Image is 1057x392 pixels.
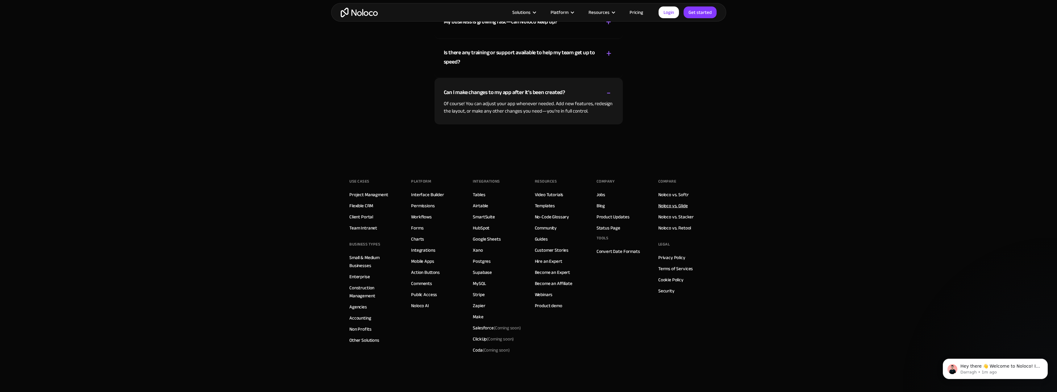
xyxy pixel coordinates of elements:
[411,213,432,221] a: Workflows
[444,88,565,97] div: Can I make changes to my app after it’s been created?
[411,191,444,199] a: Interface Builder
[444,48,597,67] div: Is there any training or support available to help my team get up to speed?
[349,284,399,300] a: Construction Management
[349,177,369,186] div: Use Cases
[473,224,489,232] a: HubSpot
[349,325,371,333] a: Non Profits
[473,302,485,310] a: Zapier
[349,240,380,249] div: BUSINESS TYPES
[535,177,557,186] div: Resources
[535,191,564,199] a: Video Tutorials
[658,287,675,295] a: Security
[473,213,495,221] a: SmartSuite
[535,257,562,265] a: Hire an Expert
[535,213,569,221] a: No-Code Glossary
[658,265,693,273] a: Terms of Services
[658,224,691,232] a: Noloco vs. Retool
[581,8,622,16] div: Resources
[411,246,435,254] a: Integrations
[535,302,562,310] a: Product demo
[658,177,676,186] div: Compare
[535,246,569,254] a: Customer Stories
[473,246,483,254] a: Xano
[597,177,615,186] div: Company
[473,313,483,321] a: Make
[589,8,610,16] div: Resources
[411,177,431,186] div: Platform
[473,279,486,287] a: MySQL
[473,191,485,199] a: Tables
[349,254,399,270] a: Small & Medium Businesses
[349,191,388,199] a: Project Managment
[341,8,378,17] a: home
[483,346,510,354] span: (Coming soon)
[349,303,367,311] a: Agencies
[684,6,717,18] a: Get started
[535,235,548,243] a: Guides
[411,235,424,243] a: Charts
[411,302,429,310] a: Noloco AI
[659,6,679,18] a: Login
[543,8,581,16] div: Platform
[658,276,684,284] a: Cookie Policy
[487,335,514,343] span: (Coming soon)
[658,191,689,199] a: Noloco vs. Softr
[535,202,555,210] a: Templates
[411,202,435,210] a: Permissions
[473,346,510,354] div: Coda
[349,202,373,210] a: Flexible CRM
[411,257,434,265] a: Mobile Apps
[606,87,611,98] div: -
[473,335,514,343] div: ClickUp
[411,279,432,287] a: Comments
[349,273,370,281] a: Enterprise
[444,100,614,115] p: Of course! You can adjust your app whenever needed. Add new features, redesign the layout, or mak...
[551,8,568,16] div: Platform
[444,17,558,27] div: My business is growing fast—can Noloco keep up?
[597,213,630,221] a: Product Updates
[473,291,485,299] a: Stripe
[622,8,651,16] a: Pricing
[473,257,491,265] a: Postgres
[535,291,553,299] a: Webinars
[473,268,492,276] a: Supabase
[411,224,423,232] a: Forms
[535,224,557,232] a: Community
[494,324,521,332] span: (Coming soon)
[349,213,373,221] a: Client Portal
[349,314,371,322] a: Accounting
[411,291,437,299] a: Public Access
[535,268,570,276] a: Become an Expert
[658,240,670,249] div: Legal
[473,177,500,186] div: INTEGRATIONS
[658,202,688,210] a: Noloco vs. Glide
[411,268,440,276] a: Action Buttons
[473,235,501,243] a: Google Sheets
[658,254,685,262] a: Privacy Policy
[606,17,611,27] div: +
[512,8,531,16] div: Solutions
[597,233,609,243] div: Tools
[473,202,488,210] a: Airtable
[473,324,521,332] div: Salesforce
[535,279,572,287] a: Become an Affiliate
[597,191,605,199] a: Jobs
[606,48,612,59] div: +
[505,8,543,16] div: Solutions
[934,346,1057,389] iframe: Intercom notifications message
[597,224,620,232] a: Status Page
[658,213,694,221] a: Noloco vs. Stacker
[597,247,640,255] a: Convert Date Formats
[349,336,379,344] a: Other Solutions
[349,224,377,232] a: Team Intranet
[597,202,605,210] a: Blog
